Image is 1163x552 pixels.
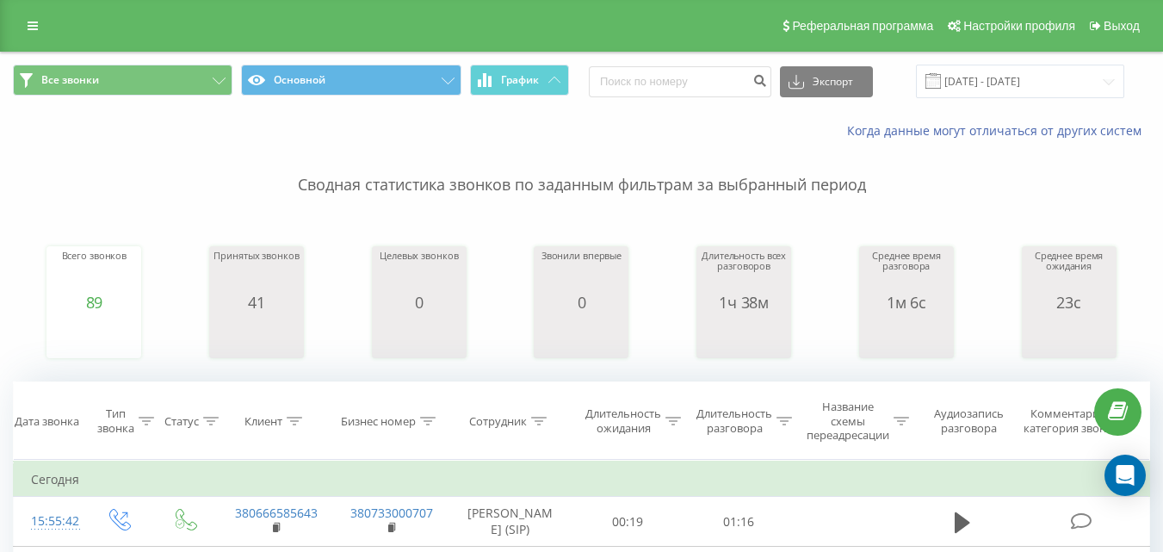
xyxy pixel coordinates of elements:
[97,407,134,437] div: Тип звонка
[501,74,539,86] span: График
[213,294,299,311] div: 41
[350,505,433,521] a: 380733000707
[244,414,282,429] div: Клиент
[1026,294,1112,311] div: 23с
[164,414,199,429] div: Статус
[380,251,458,294] div: Целевых звонков
[1104,19,1140,33] span: Выход
[863,294,950,311] div: 1м 6с
[15,414,79,429] div: Дата звонка
[341,414,416,429] div: Бизнес номер
[1020,407,1121,437] div: Комментарий/категория звонка
[1104,455,1146,496] div: Open Intercom Messenger
[470,65,569,96] button: График
[13,65,232,96] button: Все звонки
[701,294,787,311] div: 1ч 38м
[847,122,1150,139] a: Когда данные могут отличаться от других систем
[863,251,950,294] div: Среднее время разговора
[541,294,622,311] div: 0
[241,65,461,96] button: Основной
[41,73,99,87] span: Все звонки
[14,462,1150,497] td: Сегодня
[469,414,527,429] div: Сотрудник
[448,497,572,547] td: [PERSON_NAME] (SIP)
[13,140,1150,196] p: Сводная статистика звонков по заданным фильтрам за выбранный период
[807,400,889,443] div: Название схемы переадресации
[1026,251,1112,294] div: Среднее время ожидания
[62,251,127,294] div: Всего звонков
[380,294,458,311] div: 0
[62,294,127,311] div: 89
[780,66,873,97] button: Экспорт
[541,251,622,294] div: Звонили впервые
[235,505,318,521] a: 380666585643
[684,497,795,547] td: 01:16
[696,407,772,437] div: Длительность разговора
[213,251,299,294] div: Принятых звонков
[963,19,1075,33] span: Настройки профиля
[589,66,771,97] input: Поиск по номеру
[701,251,787,294] div: Длительность всех разговоров
[925,407,1012,437] div: Аудиозапись разговора
[792,19,933,33] span: Реферальная программа
[572,497,684,547] td: 00:19
[585,407,661,437] div: Длительность ожидания
[31,505,67,538] div: 15:55:42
